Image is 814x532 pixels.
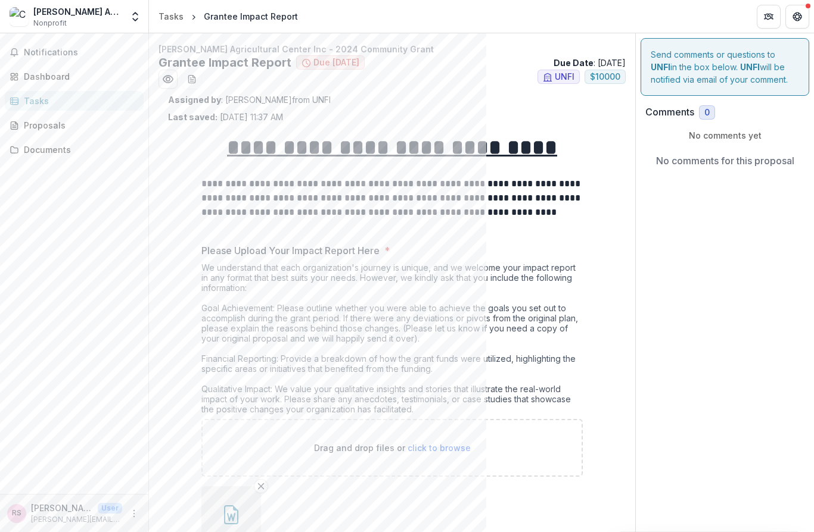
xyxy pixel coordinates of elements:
p: : [DATE] [554,57,626,69]
a: Proposals [5,115,144,135]
p: [PERSON_NAME] [31,502,93,514]
div: We understand that each organization's journey is unique, and we welcome your impact report in an... [201,262,583,419]
div: Send comments or questions to in the box below. will be notified via email of your comment. [641,38,809,96]
div: Proposals [24,119,134,132]
p: No comments yet [645,129,804,142]
button: Remove File [254,479,268,493]
div: Documents [24,143,134,156]
span: Due [DATE] [313,58,359,68]
button: Open entity switcher [127,5,144,29]
strong: Last saved: [168,112,218,122]
span: click to browse [408,443,471,453]
button: Get Help [785,5,809,29]
span: $ 10000 [590,72,620,82]
div: Tasks [159,10,184,23]
div: Grantee Impact Report [204,10,298,23]
span: UNFI [555,72,574,82]
strong: Due Date [554,58,594,68]
nav: breadcrumb [154,8,303,25]
button: Notifications [5,43,144,62]
span: 0 [704,108,710,118]
button: More [127,506,141,521]
p: User [98,503,122,514]
strong: UNFI [651,62,670,72]
strong: UNFI [740,62,760,72]
button: Preview e7775406-84de-4b4c-86d1-8992bb240e95.pdf [159,70,178,89]
div: [PERSON_NAME] Agricultural Center Inc [33,5,122,18]
p: No comments for this proposal [656,154,794,168]
strong: Assigned by [168,95,221,105]
span: Nonprofit [33,18,67,29]
h2: Comments [645,107,694,118]
a: Tasks [154,8,188,25]
img: Chester Agricultural Center Inc [10,7,29,26]
a: Documents [5,140,144,159]
p: : [PERSON_NAME] from UNFI [168,93,616,106]
button: Partners [757,5,781,29]
div: Rachel Schneider [12,509,21,517]
p: [PERSON_NAME] Agricultural Center Inc - 2024 Community Grant [159,43,626,55]
button: download-word-button [182,70,201,89]
p: [PERSON_NAME][EMAIL_ADDRESS][DOMAIN_NAME] [31,514,122,525]
p: Please Upload Your Impact Report Here [201,243,380,258]
div: Tasks [24,95,134,107]
a: Dashboard [5,67,144,86]
div: Dashboard [24,70,134,83]
a: Tasks [5,91,144,111]
span: Notifications [24,48,139,58]
h2: Grantee Impact Report [159,55,291,70]
p: Drag and drop files or [314,442,471,454]
p: [DATE] 11:37 AM [168,111,283,123]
